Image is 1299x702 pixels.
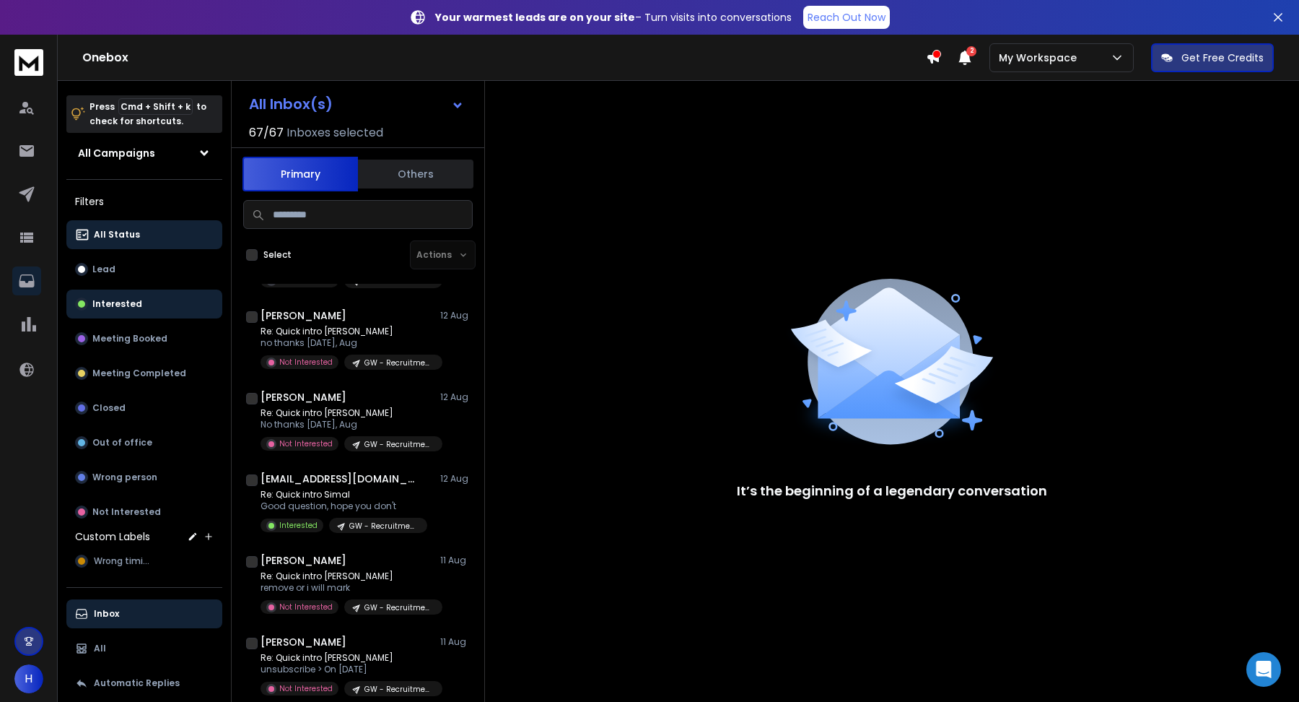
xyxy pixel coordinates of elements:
[1246,652,1281,687] div: Open Intercom Messenger
[82,49,926,66] h1: Onebox
[261,582,434,594] p: remove or i will mark
[364,439,434,450] p: GW - Recruitment - US | Connector Angle
[66,359,222,388] button: Meeting Completed
[364,684,434,695] p: GW - Recruitment - [GEOGRAPHIC_DATA] | Connector Angle
[999,51,1082,65] p: My Workspace
[89,100,206,129] p: Press to check for shortcuts.
[279,520,318,531] p: Interested
[66,139,222,168] button: All Campaigns
[94,555,154,567] span: Wrong timing
[14,664,43,693] button: H
[66,463,222,492] button: Wrong person
[78,146,155,160] h1: All Campaigns
[261,635,346,649] h1: [PERSON_NAME]
[66,290,222,318] button: Interested
[261,472,419,486] h1: [EMAIL_ADDRESS][DOMAIN_NAME]
[92,402,126,414] p: Closed
[261,571,434,582] p: Re: Quick intro [PERSON_NAME]
[440,473,473,485] p: 12 Aug
[364,357,434,368] p: GW - Recruitment - US | Connector Angle
[92,437,152,448] p: Out of office
[349,521,419,532] p: GW - Recruitment - US | Connector Angle
[261,419,434,430] p: No thanks [DATE], Aug
[261,553,346,568] h1: [PERSON_NAME]
[66,394,222,422] button: Closed
[66,547,222,576] button: Wrong timing
[261,652,434,664] p: Re: Quick intro [PERSON_NAME]
[440,310,473,321] p: 12 Aug
[279,602,333,612] p: Not Interested
[440,391,473,403] p: 12 Aug
[92,368,186,379] p: Meeting Completed
[440,636,473,648] p: 11 Aug
[279,357,333,368] p: Not Interested
[358,158,473,190] button: Others
[75,529,150,544] h3: Custom Labels
[1151,43,1274,72] button: Get Free Credits
[92,298,142,310] p: Interested
[261,337,434,349] p: no thanks [DATE], Aug
[66,191,222,212] h3: Filters
[66,255,222,284] button: Lead
[66,634,222,663] button: All
[94,229,140,240] p: All Status
[249,97,333,111] h1: All Inbox(s)
[279,683,333,694] p: Not Interested
[1181,51,1264,65] p: Get Free Credits
[66,428,222,457] button: Out of office
[261,500,427,512] p: Good question, hope you don't
[261,308,346,323] h1: [PERSON_NAME]
[92,264,115,275] p: Lead
[261,390,346,404] h1: [PERSON_NAME]
[237,90,476,118] button: All Inbox(s)
[94,608,119,620] p: Inbox
[249,124,284,142] span: 67 / 67
[66,599,222,628] button: Inbox
[263,249,292,261] label: Select
[803,6,890,29] a: Reach Out Now
[92,472,157,483] p: Wrong person
[261,664,434,675] p: unsubscribe > On [DATE]
[92,506,161,518] p: Not Interested
[242,157,358,191] button: Primary
[118,98,193,115] span: Cmd + Shift + k
[737,481,1047,501] p: It’s the beginning of a legendary conversation
[261,489,427,500] p: Re: Quick intro Simal
[261,326,434,337] p: Re: Quick intro [PERSON_NAME]
[66,498,222,526] button: Not Interested
[66,324,222,353] button: Meeting Booked
[440,555,473,566] p: 11 Aug
[261,407,434,419] p: Re: Quick intro [PERSON_NAME]
[92,333,167,344] p: Meeting Booked
[287,124,383,142] h3: Inboxes selected
[94,643,106,654] p: All
[364,602,434,613] p: GW - Recruitment - US | Connector Angle
[435,10,792,25] p: – Turn visits into conversations
[966,46,976,56] span: 2
[66,669,222,698] button: Automatic Replies
[14,49,43,76] img: logo
[435,10,635,25] strong: Your warmest leads are on your site
[94,677,180,689] p: Automatic Replies
[279,438,333,449] p: Not Interested
[66,220,222,249] button: All Status
[808,10,885,25] p: Reach Out Now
